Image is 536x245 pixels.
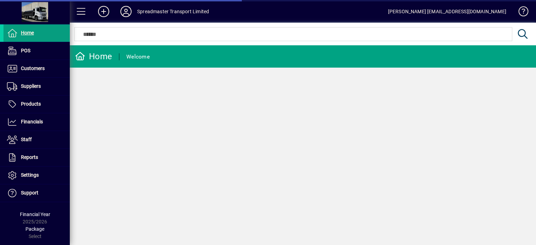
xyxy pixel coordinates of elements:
[21,137,32,142] span: Staff
[25,226,44,232] span: Package
[388,6,506,17] div: [PERSON_NAME] [EMAIL_ADDRESS][DOMAIN_NAME]
[3,95,70,113] a: Products
[20,212,50,217] span: Financial Year
[21,48,30,53] span: POS
[3,131,70,148] a: Staff
[3,42,70,60] a: POS
[3,113,70,131] a: Financials
[21,30,34,36] span: Home
[513,1,527,24] a: Knowledge Base
[115,5,137,18] button: Profile
[21,119,43,124] span: Financials
[137,6,209,17] div: Spreadmaster Transport Limited
[21,190,38,196] span: Support
[3,149,70,166] a: Reports
[21,172,39,178] span: Settings
[3,167,70,184] a: Settings
[3,78,70,95] a: Suppliers
[3,184,70,202] a: Support
[92,5,115,18] button: Add
[21,66,45,71] span: Customers
[21,154,38,160] span: Reports
[21,83,41,89] span: Suppliers
[3,60,70,77] a: Customers
[21,101,41,107] span: Products
[126,51,150,62] div: Welcome
[75,51,112,62] div: Home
